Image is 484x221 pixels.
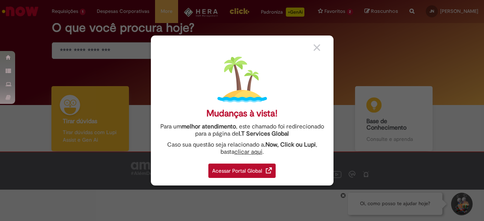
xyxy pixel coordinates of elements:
div: Caso sua questão seja relacionado a , basta . [157,141,328,156]
img: redirect_link.png [266,167,272,173]
strong: .Now, Click ou Lupi [264,141,316,148]
img: island.png [217,55,267,104]
div: Acessar Portal Global [208,164,276,178]
a: Acessar Portal Global [208,159,276,178]
a: clicar aqui [234,144,262,156]
a: I.T Services Global [239,126,289,138]
div: Para um , este chamado foi redirecionado para a página de [157,123,328,138]
strong: melhor atendimento [181,123,236,130]
div: Mudanças à vista! [206,108,278,119]
img: close_button_grey.png [313,44,320,51]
